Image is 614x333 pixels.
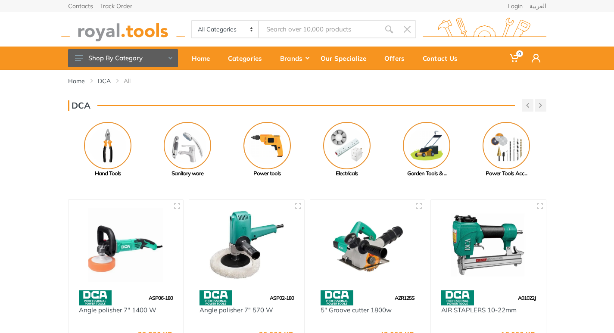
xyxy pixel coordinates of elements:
img: Royal Tools - 5 [318,208,418,282]
span: AZR125S [395,295,415,301]
a: Angle polisher 7" 1400 W [79,306,156,314]
img: Royal - Power Tools Accessories [483,122,530,169]
div: Brands [274,49,315,67]
input: Site search [259,20,380,38]
img: 58.webp [321,290,353,305]
h3: DCA [68,100,90,111]
div: Power tools [228,169,307,178]
button: Shop By Category [68,49,178,67]
a: Home [68,77,85,85]
div: Garden Tools & ... [387,169,467,178]
a: Contacts [68,3,93,9]
div: Contact Us [417,49,470,67]
a: 0 [504,47,526,70]
img: Royal - Electricals [323,122,371,169]
img: Royal - Power tools [243,122,291,169]
span: 0 [516,50,523,57]
a: Track Order [100,3,132,9]
a: Garden Tools & ... [387,122,467,178]
img: Royal Tools - Angle polisher 7 [197,208,296,282]
img: Royal - Garden Tools & Accessories [403,122,450,169]
a: Power tools [228,122,307,178]
a: AIR STAPLERS 10-22mm [441,306,517,314]
span: ASP02-180 [270,295,294,301]
a: Hand Tools [68,122,148,178]
div: Offers [378,49,417,67]
a: Electricals [307,122,387,178]
li: All [124,77,143,85]
a: Login [508,3,523,9]
select: Category [192,21,259,37]
a: DCA [98,77,111,85]
a: Categories [222,47,274,70]
img: Royal - Hand Tools [84,122,131,169]
a: 5" Groove cutter 1800w [321,306,392,314]
a: العربية [530,3,546,9]
img: 58.webp [199,290,232,305]
img: Royal - Sanitary ware [164,122,211,169]
a: Our Specialize [315,47,378,70]
a: Power Tools Acc... [467,122,546,178]
img: royal.tools Logo [61,18,185,41]
div: Our Specialize [315,49,378,67]
div: Electricals [307,169,387,178]
a: Home [186,47,222,70]
span: A01022J [518,295,536,301]
a: Contact Us [417,47,470,70]
a: Angle polisher 7" 570 W [199,306,273,314]
img: royal.tools Logo [423,18,546,41]
div: Sanitary ware [148,169,228,178]
img: Royal Tools - Angle polisher 7 [76,208,176,282]
div: Home [186,49,222,67]
div: Hand Tools [68,169,148,178]
img: Royal Tools - AIR STAPLERS 10-22mm [439,208,538,282]
img: 58.webp [441,290,474,305]
nav: breadcrumb [68,77,546,85]
img: 58.webp [79,290,112,305]
div: Power Tools Acc... [467,169,546,178]
div: Categories [222,49,274,67]
a: Offers [378,47,417,70]
a: Sanitary ware [148,122,228,178]
span: ASP06-180 [149,295,173,301]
